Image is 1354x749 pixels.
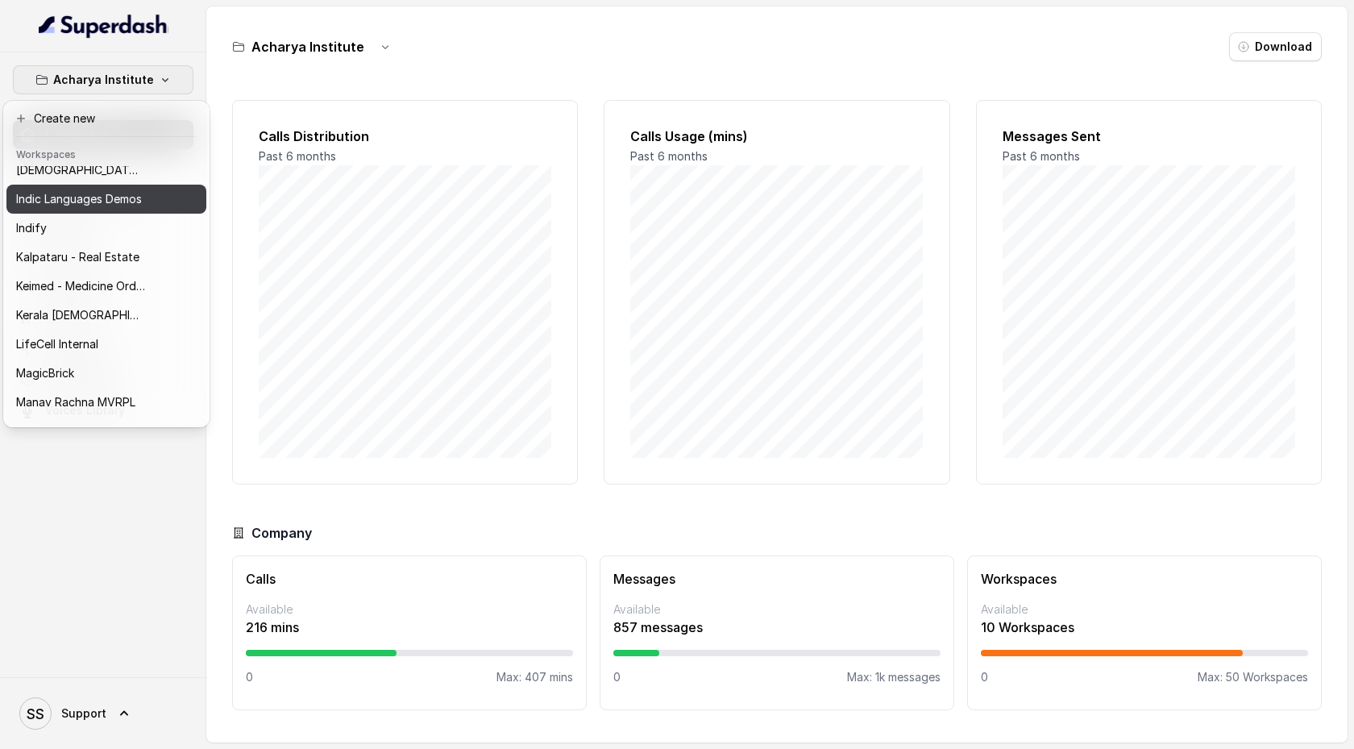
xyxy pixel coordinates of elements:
[6,140,206,166] header: Workspaces
[16,393,135,412] p: Manav Rachna MVRPL
[16,160,145,180] p: [DEMOGRAPHIC_DATA] Housing Finance Demo
[13,65,193,94] button: Acharya Institute
[16,364,74,383] p: MagicBrick
[16,189,142,209] p: Indic Languages Demos
[16,335,98,354] p: LifeCell Internal
[16,277,145,296] p: Keimed - Medicine Order Collection Demo
[53,70,154,89] p: Acharya Institute
[3,101,210,427] div: Acharya Institute
[16,422,88,441] p: MCube Demo
[16,306,145,325] p: Kerala [DEMOGRAPHIC_DATA]
[16,218,47,238] p: Indify
[16,248,139,267] p: Kalpataru - Real Estate
[6,104,206,133] button: Create new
